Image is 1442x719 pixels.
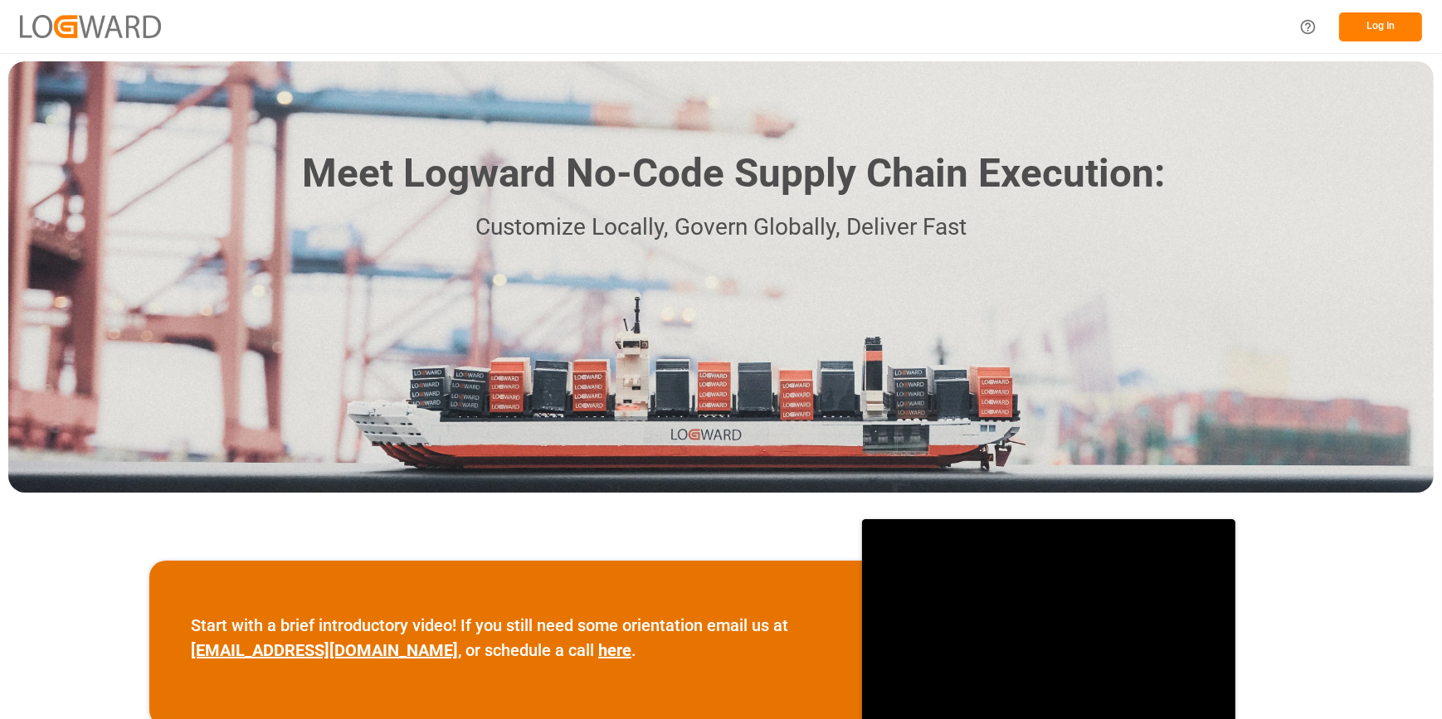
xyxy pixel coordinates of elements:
[1289,8,1327,46] button: Help Center
[20,15,161,37] img: Logward_new_orange.png
[191,613,821,663] p: Start with a brief introductory video! If you still need some orientation email us at , or schedu...
[191,640,458,660] a: [EMAIL_ADDRESS][DOMAIN_NAME]
[1339,12,1422,41] button: Log In
[277,209,1165,246] p: Customize Locally, Govern Globally, Deliver Fast
[302,144,1165,203] h1: Meet Logward No-Code Supply Chain Execution:
[598,640,631,660] a: here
